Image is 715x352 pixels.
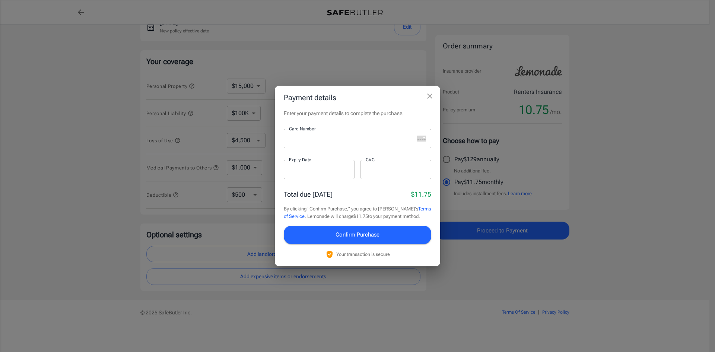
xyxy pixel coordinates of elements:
p: Your transaction is secure [336,251,390,258]
p: Total due [DATE] [284,189,333,199]
span: Confirm Purchase [336,230,379,240]
button: close [422,89,437,104]
svg: unknown [417,136,426,142]
iframe: Secure expiration date input frame [289,166,349,173]
p: $11.75 [411,189,431,199]
iframe: Secure card number input frame [289,135,414,142]
label: Card Number [289,126,315,132]
p: Enter your payment details to complete the purchase. [284,110,431,117]
label: CVC [366,156,375,163]
iframe: Secure CVC input frame [366,166,426,173]
label: Expiry Date [289,156,311,163]
h2: Payment details [275,86,440,110]
p: By clicking "Confirm Purchase," you agree to [PERSON_NAME]'s . Lemonade will charge $11.75 to you... [284,205,431,220]
button: Confirm Purchase [284,226,431,244]
a: Terms of Service [284,206,431,219]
